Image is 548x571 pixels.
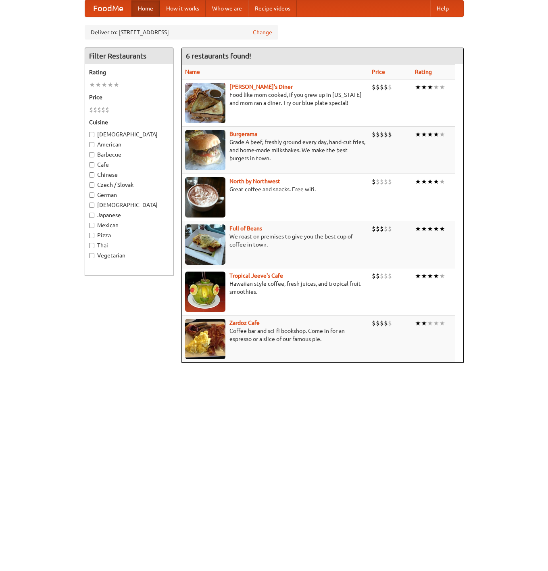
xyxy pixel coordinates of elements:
[376,130,380,139] li: $
[415,319,421,328] li: ★
[229,84,293,90] a: [PERSON_NAME]'s Diner
[372,83,376,92] li: $
[380,272,384,280] li: $
[185,224,225,265] img: beans.jpg
[229,320,260,326] b: Zardoz Cafe
[89,151,169,159] label: Barbecue
[101,105,105,114] li: $
[415,224,421,233] li: ★
[384,272,388,280] li: $
[89,182,94,188] input: Czech / Slovak
[380,319,384,328] li: $
[89,105,93,114] li: $
[388,224,392,233] li: $
[372,177,376,186] li: $
[107,80,113,89] li: ★
[229,131,257,137] a: Burgerama
[229,225,262,232] a: Full of Beans
[185,91,365,107] p: Food like mom cooked, if you grew up in [US_STATE] and mom ran a diner. Try our blue plate special!
[372,224,376,233] li: $
[186,52,251,60] ng-pluralize: 6 restaurants found!
[433,319,439,328] li: ★
[89,251,169,259] label: Vegetarian
[229,178,280,184] a: North by Northwest
[185,69,200,75] a: Name
[89,132,94,137] input: [DEMOGRAPHIC_DATA]
[415,272,421,280] li: ★
[372,130,376,139] li: $
[388,130,392,139] li: $
[427,319,433,328] li: ★
[433,224,439,233] li: ★
[376,319,380,328] li: $
[421,177,427,186] li: ★
[89,118,169,126] h5: Cuisine
[89,181,169,189] label: Czech / Slovak
[89,243,94,248] input: Thai
[430,0,455,17] a: Help
[101,80,107,89] li: ★
[93,105,97,114] li: $
[89,253,94,258] input: Vegetarian
[376,224,380,233] li: $
[85,0,131,17] a: FoodMe
[439,83,445,92] li: ★
[433,83,439,92] li: ★
[439,272,445,280] li: ★
[433,272,439,280] li: ★
[89,213,94,218] input: Japanese
[433,177,439,186] li: ★
[415,177,421,186] li: ★
[89,211,169,219] label: Japanese
[89,192,94,198] input: German
[229,272,283,279] b: Tropical Jeeve's Cafe
[206,0,248,17] a: Who we are
[185,272,225,312] img: jeeves.jpg
[89,80,95,89] li: ★
[439,177,445,186] li: ★
[248,0,297,17] a: Recipe videos
[421,319,427,328] li: ★
[185,138,365,162] p: Grade A beef, freshly ground every day, hand-cut fries, and home-made milkshakes. We make the bes...
[89,152,94,157] input: Barbecue
[89,241,169,249] label: Thai
[89,68,169,76] h5: Rating
[427,272,433,280] li: ★
[433,130,439,139] li: ★
[185,327,365,343] p: Coffee bar and sci-fi bookshop. Come in for an espresso or a slice of our famous pie.
[85,48,173,64] h4: Filter Restaurants
[89,221,169,229] label: Mexican
[185,177,225,218] img: north.jpg
[380,130,384,139] li: $
[113,80,119,89] li: ★
[380,83,384,92] li: $
[185,232,365,249] p: We roast on premises to give you the best cup of coffee in town.
[421,83,427,92] li: ★
[131,0,160,17] a: Home
[185,130,225,170] img: burgerama.jpg
[421,224,427,233] li: ★
[415,83,421,92] li: ★
[384,224,388,233] li: $
[89,142,94,147] input: American
[421,272,427,280] li: ★
[427,130,433,139] li: ★
[384,177,388,186] li: $
[89,231,169,239] label: Pizza
[380,224,384,233] li: $
[253,28,272,36] a: Change
[160,0,206,17] a: How it works
[95,80,101,89] li: ★
[89,93,169,101] h5: Price
[439,224,445,233] li: ★
[89,162,94,167] input: Cafe
[89,171,169,179] label: Chinese
[439,319,445,328] li: ★
[97,105,101,114] li: $
[185,83,225,123] img: sallys.jpg
[185,280,365,296] p: Hawaiian style coffee, fresh juices, and tropical fruit smoothies.
[376,83,380,92] li: $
